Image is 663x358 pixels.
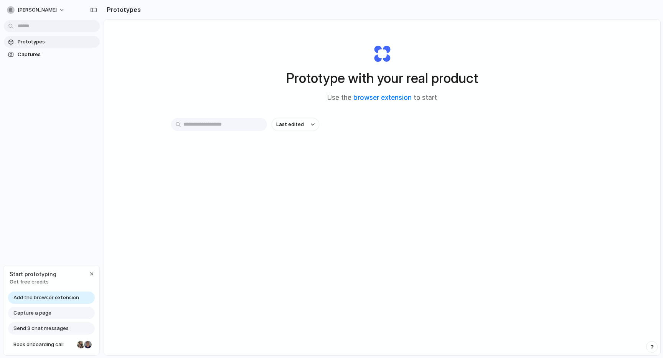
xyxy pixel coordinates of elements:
h1: Prototype with your real product [286,68,478,88]
span: [PERSON_NAME] [18,6,57,14]
span: Add the browser extension [13,294,79,302]
button: Last edited [272,118,319,131]
span: Start prototyping [10,270,56,278]
span: Capture a page [13,309,51,317]
span: Last edited [276,121,304,128]
div: Christian Iacullo [83,340,92,349]
a: browser extension [353,94,412,101]
span: Use the to start [327,93,437,103]
span: Send 3 chat messages [13,325,69,332]
a: Prototypes [4,36,100,48]
span: Book onboarding call [13,341,74,348]
a: Book onboarding call [8,338,95,351]
h2: Prototypes [104,5,141,14]
span: Captures [18,51,97,58]
span: Get free credits [10,278,56,286]
a: Captures [4,49,100,60]
button: [PERSON_NAME] [4,4,69,16]
div: Nicole Kubica [76,340,86,349]
span: Prototypes [18,38,97,46]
